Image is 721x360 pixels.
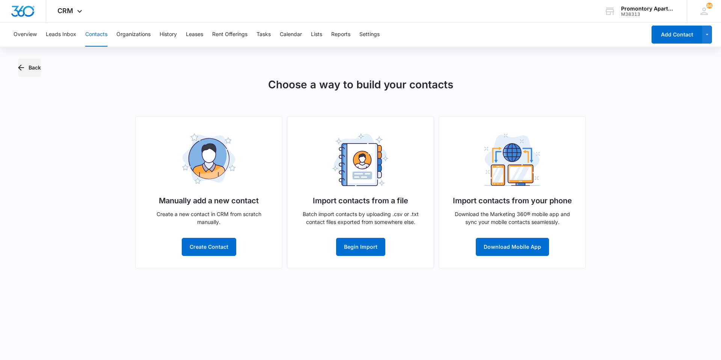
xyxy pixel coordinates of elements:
button: Settings [359,23,380,47]
button: Back [18,59,41,77]
button: Leads Inbox [46,23,76,47]
button: Rent Offerings [212,23,247,47]
h5: Import contacts from your phone [453,195,572,206]
button: Organizations [116,23,151,47]
button: Overview [14,23,37,47]
h1: Choose a way to build your contacts [268,77,453,92]
button: Lists [311,23,322,47]
p: Batch import contacts by uploading .csv or .txt contact files exported from somewhere else. [299,210,422,226]
button: Contacts [85,23,107,47]
p: Create a new contact in CRM from scratch manually. [148,210,270,226]
button: Tasks [256,23,271,47]
h5: Import contacts from a file [313,195,408,206]
button: History [160,23,177,47]
button: Create Contact [182,238,236,256]
span: 86 [706,3,712,9]
button: Add Contact [652,26,702,44]
span: CRM [57,7,73,15]
button: Reports [331,23,350,47]
button: Download Mobile App [476,238,549,256]
button: Calendar [280,23,302,47]
div: account id [621,12,676,17]
button: Begin Import [336,238,385,256]
button: Leases [186,23,203,47]
div: account name [621,6,676,12]
p: Download the Marketing 360® mobile app and sync your mobile contacts seamlessly. [451,210,573,226]
h5: Manually add a new contact [159,195,259,206]
div: notifications count [706,3,712,9]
